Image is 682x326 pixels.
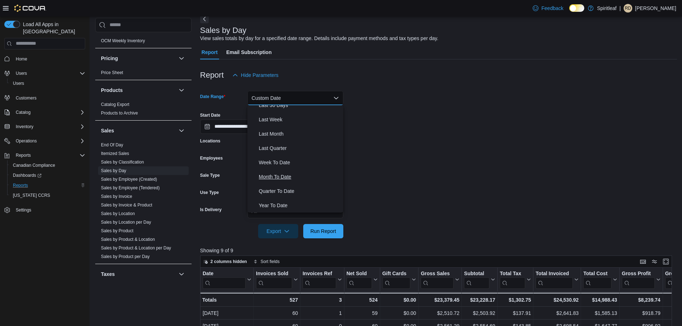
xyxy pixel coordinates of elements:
p: [PERSON_NAME] [635,4,676,13]
a: Sales by Product [101,228,134,233]
h3: Report [200,71,224,79]
span: Users [10,79,85,88]
a: Settings [13,206,34,214]
button: Reports [7,180,88,190]
label: Start Date [200,112,221,118]
button: Total Tax [500,270,531,288]
button: Date [203,270,251,288]
span: Sales by Classification [101,159,144,165]
button: Inventory [1,122,88,132]
a: Dashboards [10,171,44,180]
div: 527 [256,296,298,304]
button: Products [177,86,186,94]
span: Month To Date [259,172,340,181]
span: Last Quarter [259,144,340,152]
div: Products [95,100,192,120]
span: Reports [13,151,85,160]
span: Sales by Day [101,168,126,174]
div: $23,379.45 [421,296,459,304]
span: Last Week [259,115,340,124]
button: Enter fullscreen [662,257,670,266]
button: Display options [650,257,659,266]
div: $24,530.92 [536,296,579,304]
span: Sort fields [261,259,280,264]
span: Sales by Invoice & Product [101,202,152,208]
button: Operations [13,137,40,145]
button: Gross Profit [622,270,661,288]
button: Invoices Sold [256,270,298,288]
a: Users [10,79,27,88]
span: Sales by Product & Location per Day [101,245,171,251]
span: Last 30 Days [259,101,340,110]
a: Sales by Location [101,211,135,216]
button: Operations [1,136,88,146]
div: Invoices Ref [303,270,336,277]
a: Sales by Product & Location [101,237,155,242]
span: Reports [13,183,28,188]
label: Is Delivery [200,207,222,213]
a: Sales by Invoice [101,194,132,199]
button: Pricing [177,54,186,63]
label: Locations [200,138,221,144]
span: Washington CCRS [10,191,85,200]
button: Catalog [13,108,33,117]
button: Sales [101,127,176,134]
a: Dashboards [7,170,88,180]
button: Next [200,15,209,23]
div: $23,228.17 [464,296,495,304]
label: Date Range [200,94,226,99]
span: Week To Date [259,158,340,167]
button: Sales [177,126,186,135]
button: Catalog [1,107,88,117]
button: Hide Parameters [229,68,281,82]
a: Sales by Employee (Created) [101,177,157,182]
a: Reports [10,181,31,190]
div: Gross Sales [421,270,454,277]
button: 2 columns hidden [200,257,250,266]
button: Net Sold [346,270,377,288]
a: Catalog Export [101,102,129,107]
a: Sales by Invoice & Product [101,203,152,208]
p: Spiritleaf [597,4,616,13]
span: OCM Weekly Inventory [101,38,145,44]
a: Sales by Day [101,168,126,173]
div: Gross Profit [622,270,655,288]
h3: Products [101,87,123,94]
span: Itemized Sales [101,151,129,156]
span: Sales by Location per Day [101,219,151,225]
div: Total Invoiced [536,270,573,277]
button: Reports [13,151,34,160]
div: 59 [347,309,378,317]
div: $2,641.83 [536,309,579,317]
div: Subtotal [464,270,489,277]
span: Reports [10,181,85,190]
h3: Sales [101,127,114,134]
button: Gift Cards [382,270,416,288]
span: Users [13,69,85,78]
label: Employees [200,155,223,161]
input: Dark Mode [569,4,584,12]
span: Report [202,45,218,59]
div: $0.00 [382,296,416,304]
span: Dashboards [10,171,85,180]
p: | [619,4,621,13]
h3: Pricing [101,55,118,62]
div: Date [203,270,246,288]
button: Users [7,78,88,88]
div: Net Sold [346,270,372,288]
span: End Of Day [101,142,123,148]
div: $8,239.74 [622,296,661,304]
span: Canadian Compliance [13,162,55,168]
a: Sales by Location per Day [101,220,151,225]
label: Sale Type [200,172,220,178]
div: OCM [95,37,192,48]
span: Quarter To Date [259,187,340,195]
a: Home [13,55,30,63]
div: Totals [202,296,251,304]
div: Invoices Sold [256,270,292,277]
button: Canadian Compliance [7,160,88,170]
div: Sales [95,141,192,264]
